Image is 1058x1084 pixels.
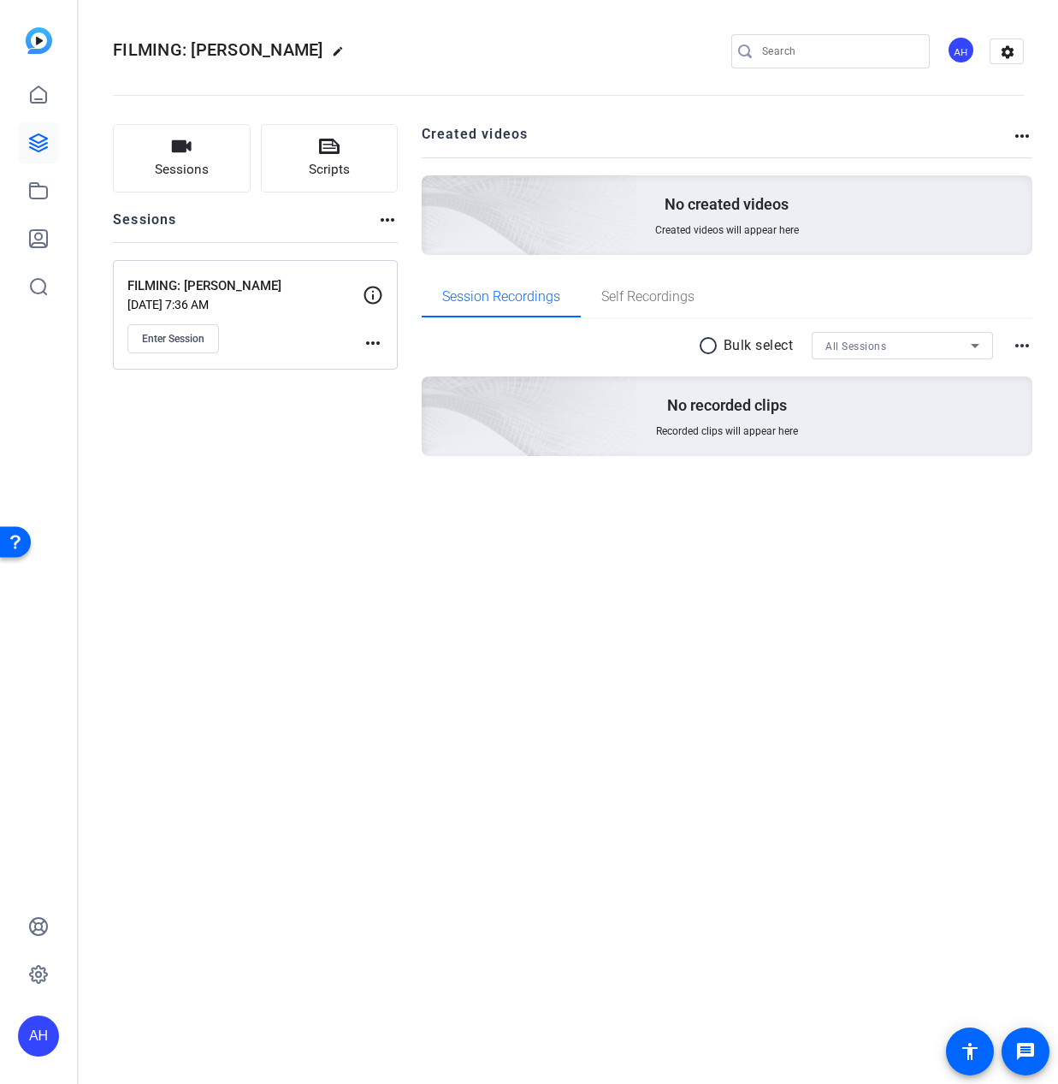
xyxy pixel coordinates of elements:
mat-icon: edit [332,45,352,66]
p: No created videos [665,194,789,215]
button: Scripts [261,124,399,193]
button: Enter Session [127,324,219,353]
p: [DATE] 7:36 AM [127,298,363,311]
mat-icon: more_horiz [1012,126,1032,146]
mat-icon: more_horiz [377,210,398,230]
span: All Sessions [825,341,886,352]
p: FILMING: [PERSON_NAME] [127,276,363,296]
span: Session Recordings [442,290,560,304]
span: Enter Session [142,332,204,346]
p: Bulk select [724,335,794,356]
mat-icon: more_horiz [363,333,383,353]
mat-icon: message [1015,1041,1036,1062]
div: AH [947,36,975,64]
div: AH [18,1016,59,1057]
mat-icon: settings [990,39,1025,65]
img: embarkstudio-empty-session.png [230,207,638,578]
ngx-avatar: Addie Hackshaw [947,36,977,66]
input: Search [762,41,916,62]
button: Sessions [113,124,251,193]
h2: Created videos [422,124,1013,157]
p: No recorded clips [667,395,787,416]
img: blue-gradient.svg [26,27,52,54]
span: Sessions [155,160,209,180]
mat-icon: radio_button_unchecked [698,335,724,356]
mat-icon: more_horiz [1012,335,1032,356]
span: Created videos will appear here [655,223,799,237]
span: FILMING: [PERSON_NAME] [113,39,323,60]
mat-icon: accessibility [960,1041,980,1062]
span: Self Recordings [601,290,694,304]
h2: Sessions [113,210,177,242]
span: Recorded clips will appear here [656,424,798,438]
img: Creted videos background [230,6,638,377]
span: Scripts [309,160,350,180]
